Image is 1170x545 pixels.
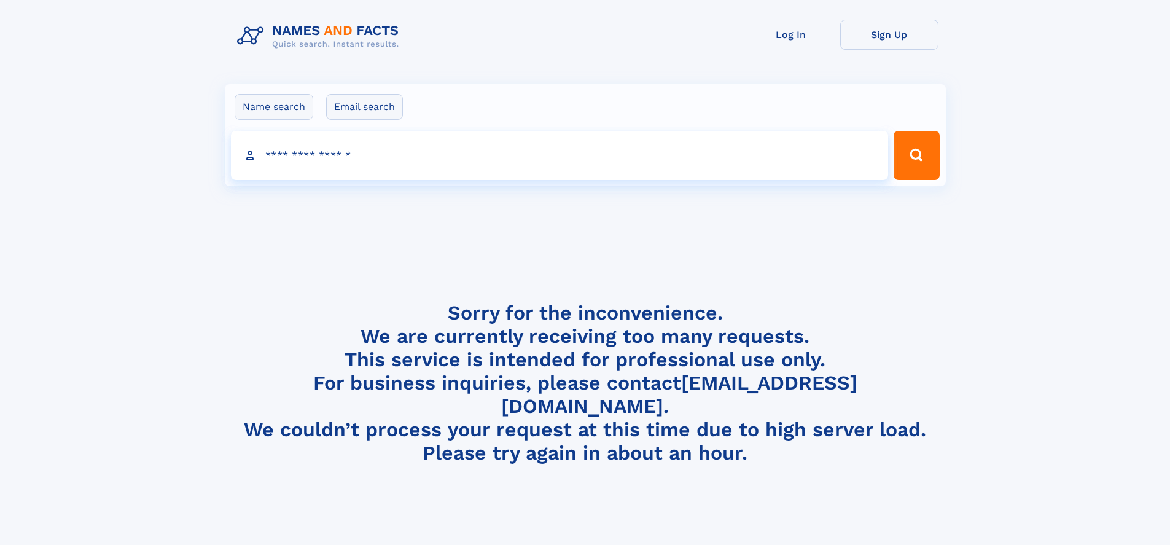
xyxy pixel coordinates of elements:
[501,371,857,418] a: [EMAIL_ADDRESS][DOMAIN_NAME]
[232,20,409,53] img: Logo Names and Facts
[840,20,938,50] a: Sign Up
[326,94,403,120] label: Email search
[894,131,939,180] button: Search Button
[232,301,938,465] h4: Sorry for the inconvenience. We are currently receiving too many requests. This service is intend...
[231,131,889,180] input: search input
[235,94,313,120] label: Name search
[742,20,840,50] a: Log In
